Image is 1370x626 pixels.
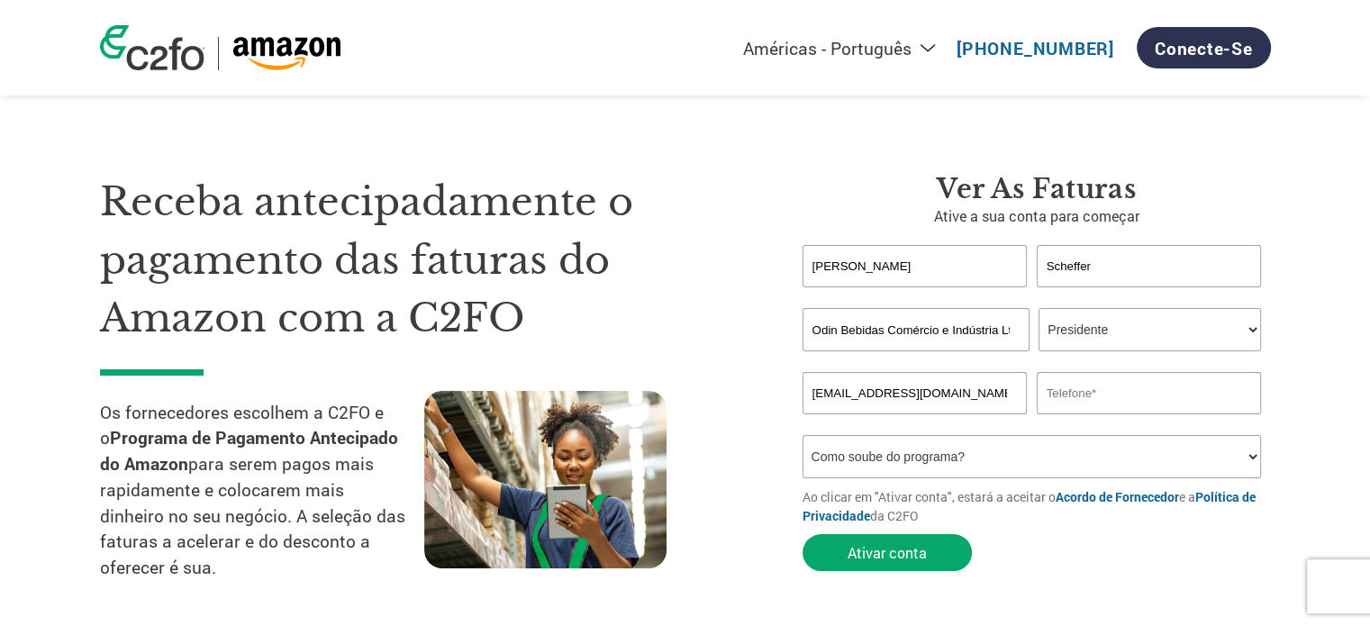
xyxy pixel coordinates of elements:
a: Política de Privacidade [803,488,1256,524]
h1: Receba antecipadamente o pagamento das faturas do Amazon com a C2FO [100,173,749,348]
div: Invalid company name or company name is too long [803,353,1262,365]
input: Invalid Email format [803,372,1028,414]
input: Telefone* [1037,372,1262,414]
img: supply chain worker [424,391,667,568]
select: Title/Role [1039,308,1261,351]
input: Nome* [803,245,1028,287]
a: [PHONE_NUMBER] [957,37,1114,59]
p: Ao clicar em "Ativar conta", estará a aceitar o e a da C2FO [803,487,1271,525]
div: Invalid first name or first name is too long [803,289,1028,301]
img: Amazon [232,37,341,70]
strong: Programa de Pagamento Antecipado do Amazon [100,426,398,475]
div: Inavlid Phone Number [1037,416,1262,428]
a: Acordo de Fornecedor [1056,488,1179,505]
input: Sobrenome* [1037,245,1262,287]
p: Os fornecedores escolhem a C2FO e o para serem pagos mais rapidamente e colocarem mais dinheiro n... [100,400,424,582]
h3: Ver as faturas [803,173,1271,205]
p: Ative a sua conta para começar [803,205,1271,227]
input: Nome da sua empresa* [803,308,1030,351]
button: Ativar conta [803,534,972,571]
div: Inavlid Email Address [803,416,1028,428]
img: c2fo logo [100,25,204,70]
div: Invalid last name or last name is too long [1037,289,1262,301]
a: Conecte-se [1137,27,1271,68]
